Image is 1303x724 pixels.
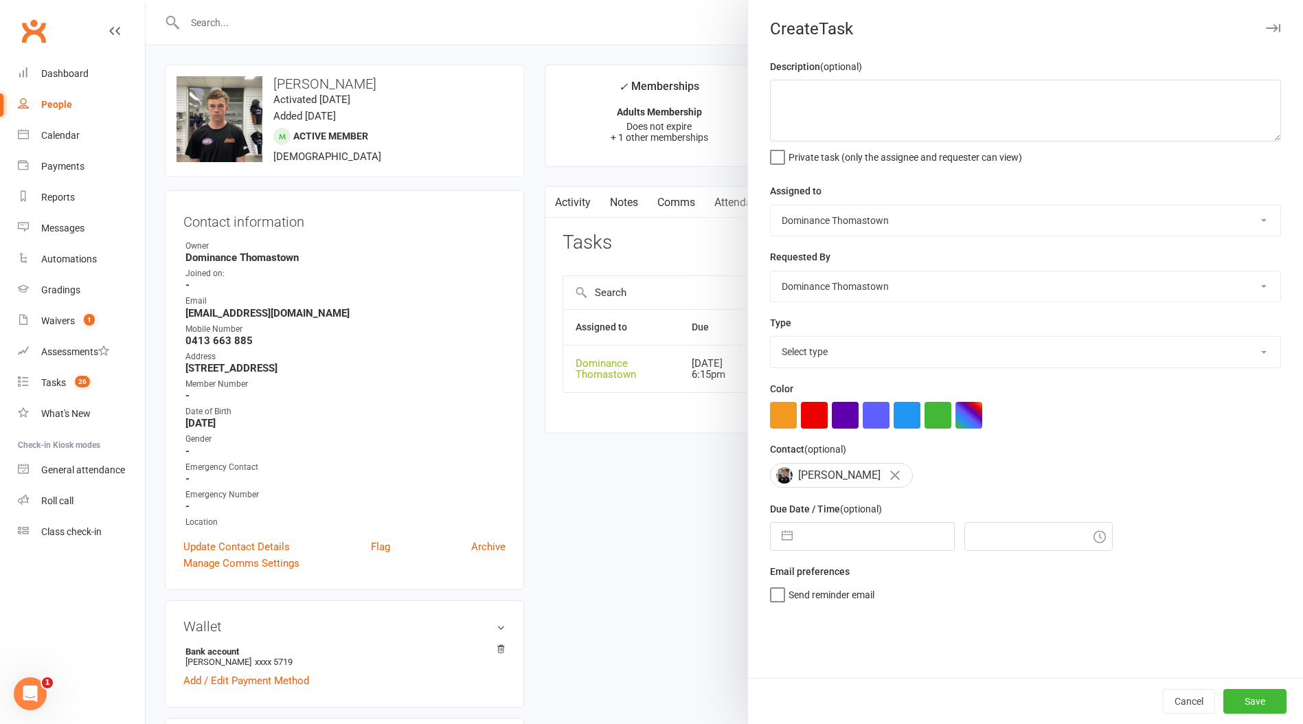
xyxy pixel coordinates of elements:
a: Assessments [18,337,145,367]
a: Payments [18,151,145,182]
a: Waivers 1 [18,306,145,337]
div: Automations [41,253,97,264]
a: Class kiosk mode [18,517,145,547]
div: Roll call [41,495,73,506]
small: (optional) [840,504,882,514]
div: Calendar [41,130,80,141]
a: Gradings [18,275,145,306]
div: Waivers [41,315,75,326]
div: [PERSON_NAME] [770,463,913,488]
small: (optional) [804,444,846,455]
a: Roll call [18,486,145,517]
div: Gradings [41,284,80,295]
div: Messages [41,223,84,234]
div: People [41,99,72,110]
label: Color [770,381,793,396]
a: Messages [18,213,145,244]
label: Description [770,59,862,74]
label: Assigned to [770,183,822,199]
div: Payments [41,161,84,172]
a: Clubworx [16,14,51,48]
span: 26 [75,376,90,387]
label: Due Date / Time [770,501,882,517]
a: Dashboard [18,58,145,89]
label: Email preferences [770,564,850,579]
iframe: Intercom live chat [14,677,47,710]
span: 1 [84,314,95,326]
small: (optional) [820,61,862,72]
span: Private task (only the assignee and requester can view) [789,147,1022,163]
div: Reports [41,192,75,203]
a: Calendar [18,120,145,151]
button: Cancel [1163,689,1215,714]
div: General attendance [41,464,125,475]
a: People [18,89,145,120]
div: Class check-in [41,526,102,537]
a: General attendance kiosk mode [18,455,145,486]
span: Send reminder email [789,585,874,600]
img: Chase Pell [776,467,793,484]
label: Requested By [770,249,830,264]
div: Tasks [41,377,66,388]
label: Type [770,315,791,330]
a: Reports [18,182,145,213]
div: What's New [41,408,91,419]
div: Assessments [41,346,109,357]
div: Dashboard [41,68,89,79]
span: 1 [42,677,53,688]
div: Create Task [748,19,1303,38]
button: Save [1223,689,1287,714]
a: What's New [18,398,145,429]
a: Automations [18,244,145,275]
label: Contact [770,442,846,457]
a: Tasks 26 [18,367,145,398]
